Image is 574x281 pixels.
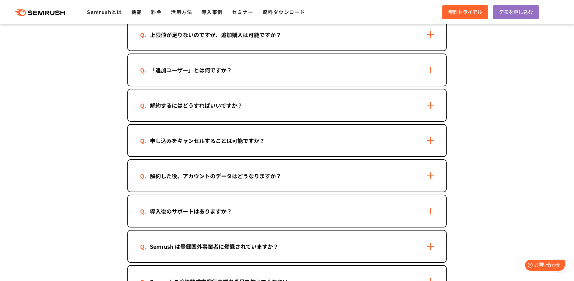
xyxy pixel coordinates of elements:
[140,101,252,110] div: 解約するにはどうすればいいですか？
[140,136,275,145] div: 申し込みをキャンセルすることは可能ですか？
[442,5,488,19] a: 無料トライアル
[140,207,242,216] div: 導入後のサポートはありますか？
[448,8,482,16] span: 無料トライアル
[262,8,305,16] a: 資料ダウンロード
[140,66,242,75] div: 「追加ユーザー」とは何ですか？
[171,8,192,16] a: 活用方法
[151,8,162,16] a: 料金
[87,8,122,16] a: Semrushとは
[140,242,288,251] div: Semrush は登録国外事業者に登録されていますか？
[202,8,223,16] a: 導入事例
[493,5,539,19] a: デモを申し込む
[499,8,533,16] span: デモを申し込む
[520,257,567,274] iframe: Help widget launcher
[131,8,142,16] a: 機能
[232,8,253,16] a: セミナー
[140,30,291,39] div: 上限値が足りないのですが、追加購入は可能ですか？
[140,172,291,180] div: 解約した後、アカウントのデータはどうなりますか？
